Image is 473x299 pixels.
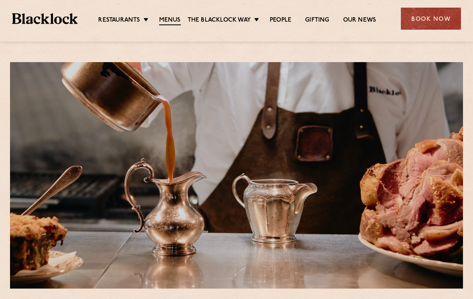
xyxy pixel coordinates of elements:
[98,16,140,24] a: Restaurants
[343,16,376,24] a: Our News
[159,16,181,25] a: Menus
[188,16,251,24] a: The Blacklock Way
[270,16,291,24] a: People
[12,13,78,24] img: BL_Textured_Logo-footer-cropped.svg
[401,8,461,30] div: Book Now
[305,16,329,24] a: Gifting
